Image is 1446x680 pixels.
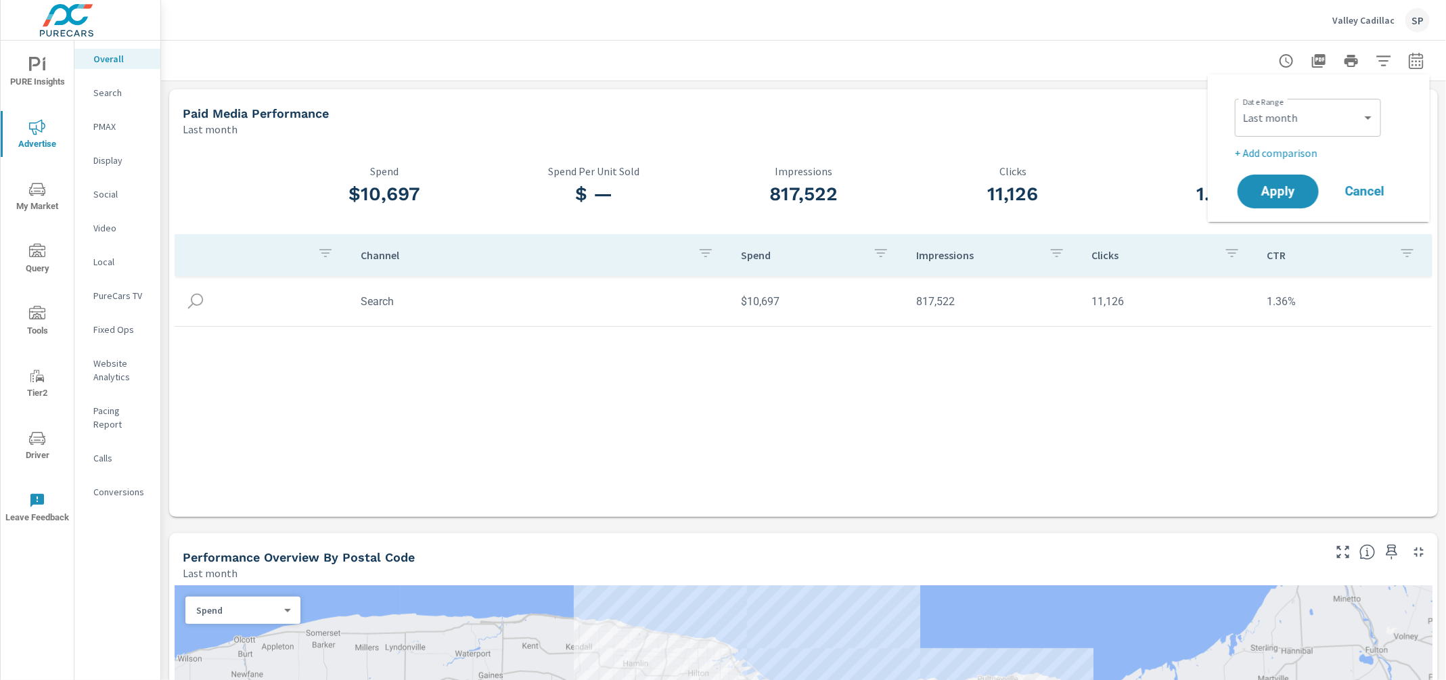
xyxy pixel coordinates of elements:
[93,187,150,201] p: Social
[1257,284,1432,319] td: 1.36%
[74,150,160,171] div: Display
[905,284,1081,319] td: 817,522
[699,165,909,177] p: Impressions
[74,448,160,468] div: Calls
[1359,544,1376,560] span: Understand performance data by postal code. Individual postal codes can be selected and expanded ...
[730,284,905,319] td: $10,697
[1370,47,1397,74] button: Apply Filters
[489,165,699,177] p: Spend Per Unit Sold
[1381,541,1403,563] span: Save this to your personalized report
[93,154,150,167] p: Display
[183,550,415,564] h5: Performance Overview By Postal Code
[93,323,150,336] p: Fixed Ops
[185,604,290,617] div: Spend
[185,291,206,311] img: icon-search.svg
[1332,541,1354,563] button: Make Fullscreen
[74,218,160,238] div: Video
[279,183,489,206] h3: $10,697
[93,52,150,66] p: Overall
[908,165,1118,177] p: Clicks
[489,183,699,206] h3: $ —
[74,83,160,103] div: Search
[1,41,74,539] div: nav menu
[5,493,70,526] span: Leave Feedback
[74,184,160,204] div: Social
[74,401,160,434] div: Pacing Report
[279,165,489,177] p: Spend
[93,86,150,99] p: Search
[1081,284,1257,319] td: 11,126
[74,252,160,272] div: Local
[1332,14,1395,26] p: Valley Cadillac
[93,221,150,235] p: Video
[74,116,160,137] div: PMAX
[93,357,150,384] p: Website Analytics
[93,451,150,465] p: Calls
[93,255,150,269] p: Local
[196,604,279,616] p: Spend
[93,120,150,133] p: PMAX
[5,57,70,90] span: PURE Insights
[1403,47,1430,74] button: Select Date Range
[1338,185,1392,198] span: Cancel
[183,106,329,120] h5: Paid Media Performance
[5,181,70,214] span: My Market
[1324,175,1405,208] button: Cancel
[5,244,70,277] span: Query
[1408,541,1430,563] button: Minimize Widget
[361,248,687,262] p: Channel
[699,183,909,206] h3: 817,522
[741,248,862,262] p: Spend
[908,183,1118,206] h3: 11,126
[74,49,160,69] div: Overall
[5,430,70,463] span: Driver
[1118,183,1328,206] h3: 1.36%
[1267,248,1388,262] p: CTR
[93,404,150,431] p: Pacing Report
[916,248,1037,262] p: Impressions
[5,119,70,152] span: Advertise
[74,353,160,387] div: Website Analytics
[1238,175,1319,208] button: Apply
[74,286,160,306] div: PureCars TV
[183,121,238,137] p: Last month
[93,289,150,302] p: PureCars TV
[350,284,730,319] td: Search
[183,565,238,581] p: Last month
[1405,8,1430,32] div: SP
[5,306,70,339] span: Tools
[1235,145,1408,161] p: + Add comparison
[1251,185,1305,198] span: Apply
[93,485,150,499] p: Conversions
[1118,165,1328,177] p: CTR
[5,368,70,401] span: Tier2
[74,319,160,340] div: Fixed Ops
[1092,248,1213,262] p: Clicks
[74,482,160,502] div: Conversions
